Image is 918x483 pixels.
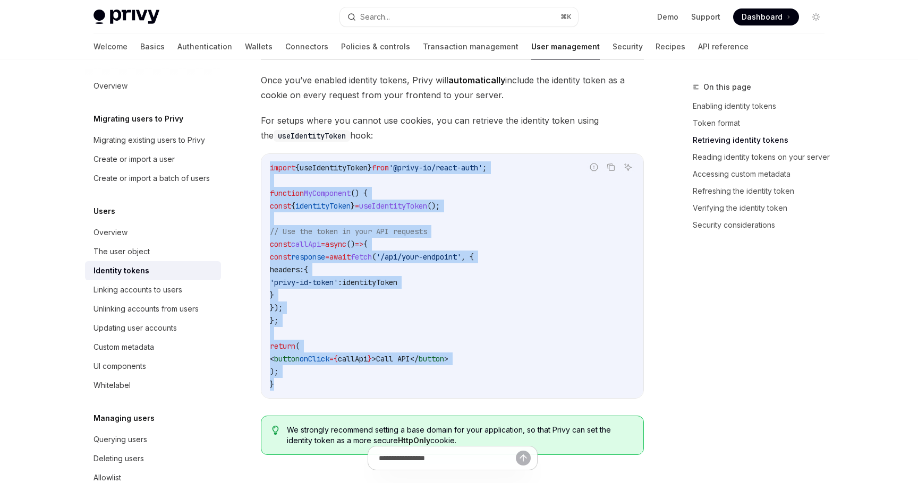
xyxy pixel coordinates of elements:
span: button [274,354,300,364]
a: User management [531,34,600,59]
span: Call API [376,354,410,364]
div: Overview [93,80,127,92]
button: Ask AI [621,160,635,174]
div: Search... [360,11,390,23]
span: } [270,379,274,389]
span: : [338,278,342,287]
span: return [270,341,295,351]
a: UI components [85,357,221,376]
span: onClick [300,354,329,364]
button: Search...⌘K [340,7,578,27]
span: } [351,201,355,211]
a: Accessing custom metadata [693,166,833,183]
span: fetch [351,252,372,262]
span: = [355,201,359,211]
code: useIdentityToken [274,130,350,142]
span: { [334,354,338,364]
span: await [329,252,351,262]
span: { [304,265,308,274]
div: Whitelabel [93,379,131,392]
a: Querying users [85,430,221,449]
span: ⌘ K [560,13,572,21]
span: On this page [703,81,751,93]
span: = [321,239,325,249]
span: headers: [270,265,304,274]
span: import [270,163,295,172]
div: Custom metadata [93,341,154,353]
span: 'privy-id-token' [270,278,338,287]
div: UI components [93,360,146,373]
span: ( [295,341,300,351]
a: Overview [85,76,221,96]
a: Security [613,34,643,59]
strong: HttpOnly [398,436,430,445]
div: Linking accounts to users [93,283,182,296]
span: = [325,252,329,262]
span: // Use the token in your API requests [270,227,427,236]
svg: Tip [272,426,279,435]
span: from [372,163,389,172]
a: API reference [698,34,749,59]
span: { [291,201,295,211]
span: For setups where you cannot use cookies, you can retrieve the identity token using the hook: [261,113,644,143]
a: Reading identity tokens on your server [693,149,833,166]
span: ( [372,252,376,262]
span: identityToken [342,278,397,287]
button: Toggle dark mode [807,8,824,25]
span: > [444,354,448,364]
a: Connectors [285,34,328,59]
a: Unlinking accounts from users [85,299,221,318]
a: Whitelabel [85,376,221,395]
span: response [291,252,325,262]
a: Create or import a user [85,150,221,169]
h5: Users [93,205,115,218]
span: const [270,239,291,249]
a: Support [691,12,720,22]
a: Custom metadata [85,338,221,357]
a: Verifying the identity token [693,200,833,217]
span: > [372,354,376,364]
a: Security considerations [693,217,833,234]
a: Wallets [245,34,273,59]
div: Deleting users [93,452,144,465]
span: function [270,188,304,198]
span: { [363,239,368,249]
span: () { [351,188,368,198]
a: Policies & controls [341,34,410,59]
strong: automatically [448,75,505,85]
span: callApi [338,354,368,364]
span: () [346,239,355,249]
div: Migrating existing users to Privy [93,134,205,146]
span: const [270,252,291,262]
div: Querying users [93,433,147,446]
a: Dashboard [733,8,799,25]
a: Overview [85,223,221,242]
h5: Managing users [93,412,155,425]
a: Token format [693,115,833,132]
span: } [368,354,372,364]
a: Basics [140,34,165,59]
span: async [325,239,346,249]
a: The user object [85,242,221,261]
span: '@privy-io/react-auth' [389,163,482,172]
span: (); [427,201,440,211]
div: Identity tokens [93,264,149,277]
span: , { [461,252,474,262]
a: Demo [657,12,678,22]
span: ); [270,367,278,376]
div: Unlinking accounts from users [93,303,199,315]
span: '/api/your-endpoint' [376,252,461,262]
div: Updating user accounts [93,322,177,334]
button: Send message [516,451,531,465]
span: } [368,163,372,172]
a: Transaction management [423,34,518,59]
a: Authentication [177,34,232,59]
div: Create or import a user [93,153,175,166]
span: button [419,354,444,364]
a: Migrating existing users to Privy [85,131,221,150]
a: Create or import a batch of users [85,169,221,188]
a: Enabling identity tokens [693,98,833,115]
a: Retrieving identity tokens [693,132,833,149]
div: The user object [93,245,150,258]
span: Dashboard [742,12,783,22]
